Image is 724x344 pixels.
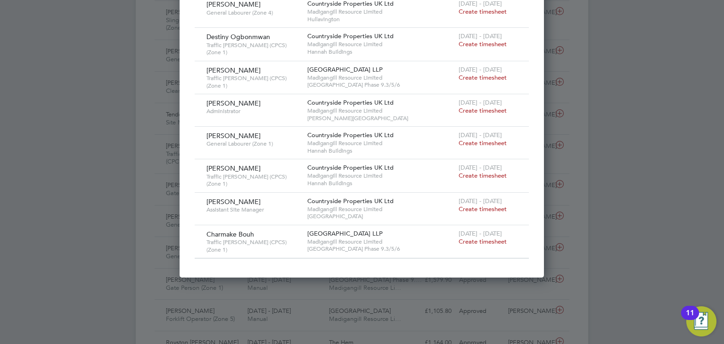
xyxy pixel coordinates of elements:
[307,74,454,82] span: Madigangill Resource Limited
[206,33,270,41] span: Destiny Ogbonmwan
[206,131,261,140] span: [PERSON_NAME]
[307,197,394,205] span: Countryside Properties UK Ltd
[307,41,454,48] span: Madigangill Resource Limited
[206,164,261,172] span: [PERSON_NAME]
[459,205,507,213] span: Create timesheet
[206,173,300,188] span: Traffic [PERSON_NAME] (CPCS) (Zone 1)
[307,238,454,246] span: Madigangill Resource Limited
[459,74,507,82] span: Create timesheet
[459,98,502,106] span: [DATE] - [DATE]
[307,48,454,56] span: Hannah Buildings
[459,106,507,115] span: Create timesheet
[459,139,507,147] span: Create timesheet
[459,229,502,238] span: [DATE] - [DATE]
[307,32,394,40] span: Countryside Properties UK Ltd
[459,8,507,16] span: Create timesheet
[686,306,716,336] button: Open Resource Center, 11 new notifications
[206,230,254,238] span: Charmake Bouh
[206,197,261,206] span: [PERSON_NAME]
[307,245,454,253] span: [GEOGRAPHIC_DATA] Phase 9.3/5/6
[307,172,454,180] span: Madigangill Resource Limited
[206,41,300,56] span: Traffic [PERSON_NAME] (CPCS) (Zone 1)
[307,115,454,122] span: [PERSON_NAME][GEOGRAPHIC_DATA]
[459,40,507,48] span: Create timesheet
[307,8,454,16] span: Madigangill Resource Limited
[206,74,300,89] span: Traffic [PERSON_NAME] (CPCS) (Zone 1)
[206,206,300,213] span: Assistant Site Manager
[307,205,454,213] span: Madigangill Resource Limited
[307,81,454,89] span: [GEOGRAPHIC_DATA] Phase 9.3/5/6
[307,213,454,220] span: [GEOGRAPHIC_DATA]
[307,16,454,23] span: Hullavington
[307,98,394,106] span: Countryside Properties UK Ltd
[307,66,383,74] span: [GEOGRAPHIC_DATA] LLP
[307,139,454,147] span: Madigangill Resource Limited
[459,197,502,205] span: [DATE] - [DATE]
[307,147,454,155] span: Hannah Buildings
[459,172,507,180] span: Create timesheet
[206,238,300,253] span: Traffic [PERSON_NAME] (CPCS) (Zone 1)
[686,313,694,325] div: 11
[206,99,261,107] span: [PERSON_NAME]
[307,164,394,172] span: Countryside Properties UK Ltd
[459,238,507,246] span: Create timesheet
[459,164,502,172] span: [DATE] - [DATE]
[206,9,300,16] span: General Labourer (Zone 4)
[206,66,261,74] span: [PERSON_NAME]
[206,107,300,115] span: Administrator
[206,140,300,147] span: General Labourer (Zone 1)
[459,66,502,74] span: [DATE] - [DATE]
[459,131,502,139] span: [DATE] - [DATE]
[307,180,454,187] span: Hannah Buildings
[307,229,383,238] span: [GEOGRAPHIC_DATA] LLP
[459,32,502,40] span: [DATE] - [DATE]
[307,131,394,139] span: Countryside Properties UK Ltd
[307,107,454,115] span: Madigangill Resource Limited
